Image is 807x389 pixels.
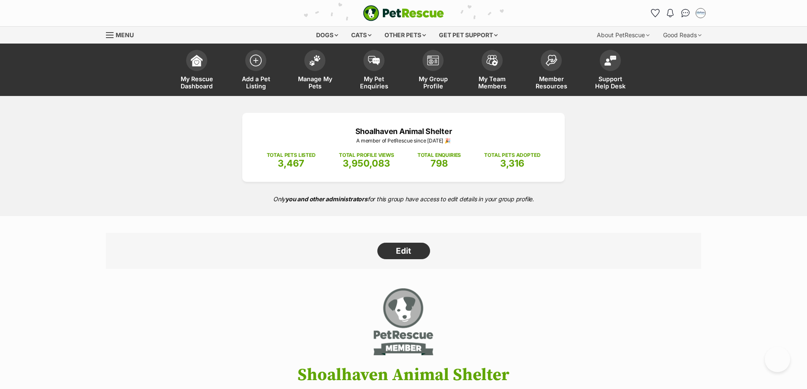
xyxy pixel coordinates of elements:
[377,243,430,260] a: Edit
[403,46,463,96] a: My Group Profile
[226,46,285,96] a: Add a Pet Listing
[500,158,524,169] span: 3,316
[591,75,629,90] span: Support Help Desk
[648,6,662,20] a: Favourites
[591,27,655,44] div: About PetRescue
[363,5,444,21] a: PetRescue
[93,366,714,384] h1: Shoalhaven Animal Shelter
[545,55,557,66] img: member-resources-icon-8e73f808a243e03378d46382f2149f9095a855e16c252ad45f914b54edf8863c.svg
[696,9,705,17] img: Jodie Parnell profile pic
[309,55,321,66] img: manage-my-pets-icon-02211641906a0b7f246fdf0571729dbe1e7629f14944591b6c1af311fb30b64b.svg
[191,55,203,66] img: dashboard-icon-eb2f2d2d3e046f16d808141f083e7271f6b2e854fb5c12c21221c1fb7104beca.svg
[667,9,674,17] img: notifications-46538b983faf8c2785f20acdc204bb7945ddae34d4c08c2a6579f10ce5e182be.svg
[473,75,511,90] span: My Team Members
[679,6,692,20] a: Conversations
[278,158,304,169] span: 3,467
[371,286,435,358] img: Shoalhaven Animal Shelter
[343,158,390,169] span: 3,950,083
[178,75,216,90] span: My Rescue Dashboard
[296,75,334,90] span: Manage My Pets
[604,55,616,66] img: help-desk-icon-fdf02630f3aa405de69fd3d07c3f3aa587a6932b1a1747fa1d2bba05be0121f9.svg
[237,75,275,90] span: Add a Pet Listing
[255,126,552,137] p: Shoalhaven Animal Shelter
[522,46,581,96] a: Member Resources
[267,151,316,159] p: TOTAL PETS LISTED
[657,27,707,44] div: Good Reads
[379,27,432,44] div: Other pets
[486,55,498,66] img: team-members-icon-5396bd8760b3fe7c0b43da4ab00e1e3bb1a5d9ba89233759b79545d2d3fc5d0d.svg
[433,27,504,44] div: Get pet support
[484,151,540,159] p: TOTAL PETS ADOPTED
[368,56,380,65] img: pet-enquiries-icon-7e3ad2cf08bfb03b45e93fb7055b45f3efa6380592205ae92323e6603595dc1f.svg
[116,31,134,38] span: Menu
[648,6,707,20] ul: Account quick links
[431,158,448,169] span: 798
[681,9,690,17] img: chat-41dd97257d64d25036548639549fe6c8038ab92f7586957e7f3b1b290dea8141.svg
[414,75,452,90] span: My Group Profile
[532,75,570,90] span: Member Resources
[339,151,394,159] p: TOTAL PROFILE VIEWS
[345,27,377,44] div: Cats
[167,46,226,96] a: My Rescue Dashboard
[463,46,522,96] a: My Team Members
[285,195,368,203] strong: you and other administrators
[581,46,640,96] a: Support Help Desk
[663,6,677,20] button: Notifications
[285,46,344,96] a: Manage My Pets
[250,55,262,66] img: add-pet-listing-icon-0afa8454b4691262ce3f59096e99ab1cd57d4a30225e0717b998d2c9b9846f56.svg
[417,151,461,159] p: TOTAL ENQUIRIES
[355,75,393,90] span: My Pet Enquiries
[765,347,790,372] iframe: Help Scout Beacon - Open
[427,55,439,66] img: group-profile-icon-3fa3cf56718a62981997c0bc7e787c4b2cf8bcc04b72c1350f741eb67cf2f40e.svg
[694,6,707,20] button: My account
[255,137,552,145] p: A member of PetRescue since [DATE] 🎉
[106,27,140,42] a: Menu
[310,27,344,44] div: Dogs
[344,46,403,96] a: My Pet Enquiries
[363,5,444,21] img: logo-e224e6f780fb5917bec1dbf3a21bbac754714ae5b6737aabdf751b685950b380.svg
